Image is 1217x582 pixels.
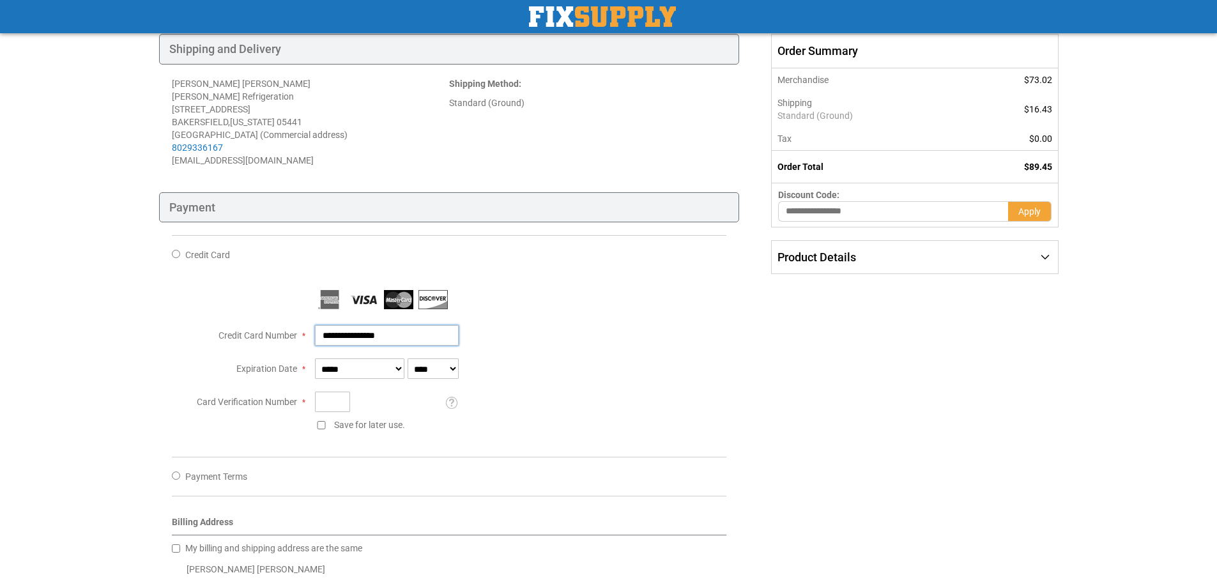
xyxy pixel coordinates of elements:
[236,364,297,374] span: Expiration Date
[529,6,676,27] img: Fix Industrial Supply
[334,420,405,430] span: Save for later use.
[777,250,856,264] span: Product Details
[197,397,297,407] span: Card Verification Number
[230,117,275,127] span: [US_STATE]
[777,109,961,122] span: Standard (Ground)
[218,330,297,341] span: Credit Card Number
[772,68,968,91] th: Merchandise
[449,79,519,89] span: Shipping Method
[418,290,448,309] img: Discover
[778,190,839,200] span: Discount Code:
[172,77,449,167] address: [PERSON_NAME] [PERSON_NAME] [PERSON_NAME] Refrigeration [STREET_ADDRESS] BAKERSFIELD , 05441 [GEO...
[1024,104,1052,114] span: $16.43
[384,290,413,309] img: MasterCard
[772,127,968,151] th: Tax
[1029,134,1052,144] span: $0.00
[777,98,812,108] span: Shipping
[172,516,727,535] div: Billing Address
[449,96,726,109] div: Standard (Ground)
[1024,75,1052,85] span: $73.02
[1024,162,1052,172] span: $89.45
[349,290,379,309] img: Visa
[1008,201,1052,222] button: Apply
[185,250,230,260] span: Credit Card
[185,471,247,482] span: Payment Terms
[449,79,521,89] strong: :
[771,34,1058,68] span: Order Summary
[185,543,362,553] span: My billing and shipping address are the same
[1018,206,1041,217] span: Apply
[172,155,314,165] span: [EMAIL_ADDRESS][DOMAIN_NAME]
[777,162,823,172] strong: Order Total
[159,34,740,65] div: Shipping and Delivery
[529,6,676,27] a: store logo
[172,142,223,153] a: 8029336167
[159,192,740,223] div: Payment
[315,290,344,309] img: American Express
